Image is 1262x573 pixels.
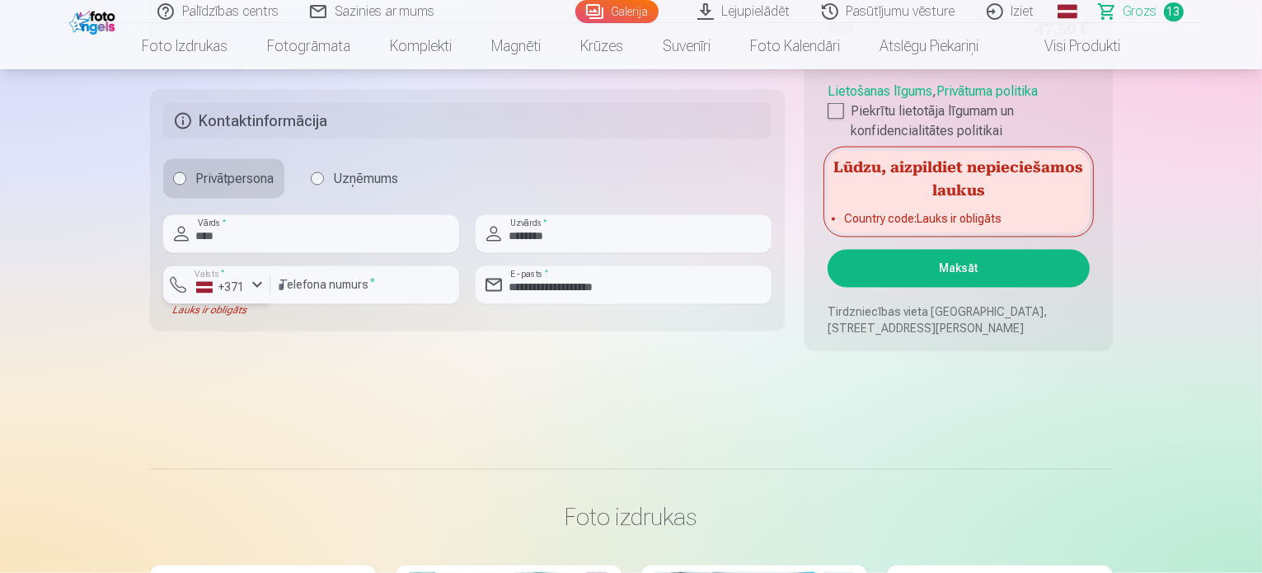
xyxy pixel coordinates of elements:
[301,159,409,199] label: Uzņēmums
[190,269,230,281] label: Valsts
[828,250,1089,288] button: Maksāt
[643,23,730,69] a: Suvenīri
[1124,2,1157,21] span: Grozs
[163,503,1100,533] h3: Foto izdrukas
[844,210,1072,227] li: Country code : Lauks ir obligāts
[173,172,186,186] input: Privātpersona
[730,23,860,69] a: Foto kalendāri
[998,23,1140,69] a: Visi produkti
[936,83,1038,99] a: Privātuma politika
[471,23,561,69] a: Magnēti
[828,151,1089,204] h5: Lūdzu, aizpildiet nepieciešamos laukus
[828,75,1089,141] div: ,
[828,83,932,99] a: Lietošanas līgums
[311,172,324,186] input: Uzņēmums
[828,304,1089,337] p: Tirdzniecības vieta [GEOGRAPHIC_DATA], [STREET_ADDRESS][PERSON_NAME]
[561,23,643,69] a: Krūzes
[69,7,120,35] img: /fa1
[860,23,998,69] a: Atslēgu piekariņi
[163,304,270,317] div: Lauks ir obligāts
[163,159,284,199] label: Privātpersona
[1164,2,1184,21] span: 13
[163,103,772,139] h5: Kontaktinformācija
[247,23,370,69] a: Fotogrāmata
[370,23,471,69] a: Komplekti
[196,279,246,296] div: +371
[828,101,1089,141] label: Piekrītu lietotāja līgumam un konfidencialitātes politikai
[122,23,247,69] a: Foto izdrukas
[163,266,270,304] button: Valsts*+371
